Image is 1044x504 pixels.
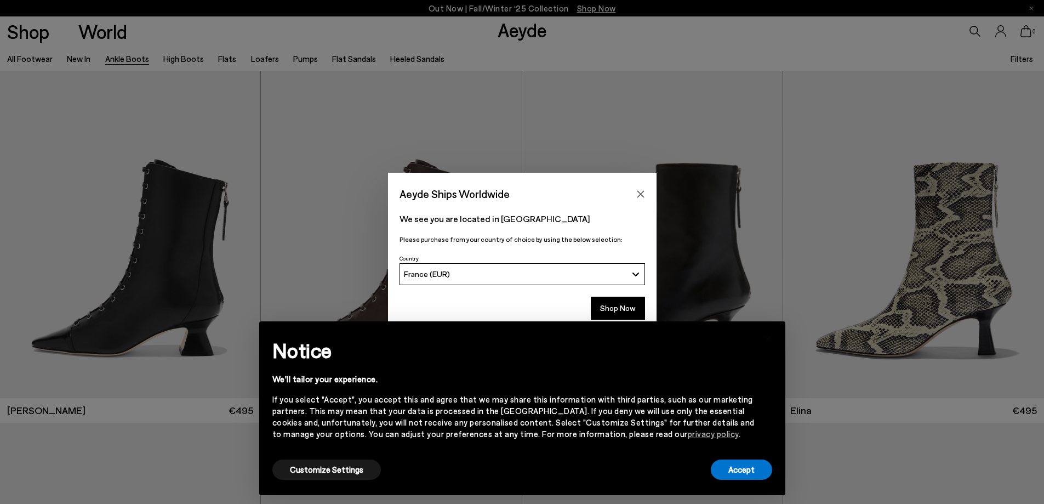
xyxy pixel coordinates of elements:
h2: Notice [272,336,755,365]
a: privacy policy [688,429,739,439]
button: Close this notice [755,325,781,351]
span: Country [400,255,419,262]
p: We see you are located in [GEOGRAPHIC_DATA] [400,212,645,225]
button: Customize Settings [272,460,381,480]
button: Shop Now [591,297,645,320]
div: If you select "Accept", you accept this and agree that we may share this information with third p... [272,394,755,440]
div: We'll tailor your experience. [272,373,755,385]
span: × [764,330,772,346]
button: Accept [711,460,772,480]
p: Please purchase from your country of choice by using the below selection: [400,234,645,245]
button: Close [632,186,649,202]
span: France (EUR) [404,269,450,279]
span: Aeyde Ships Worldwide [400,184,510,203]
